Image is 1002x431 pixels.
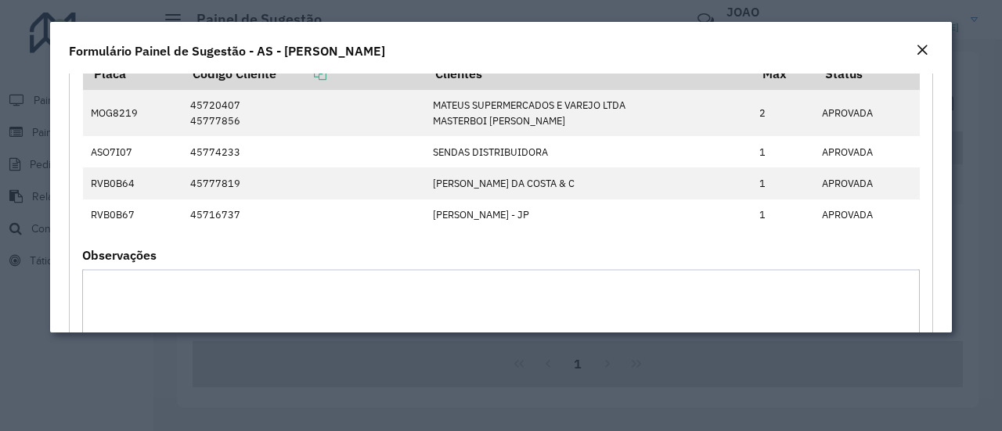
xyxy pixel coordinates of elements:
[916,44,928,56] em: Fechar
[83,136,182,167] td: ASO7I07
[911,41,933,61] button: Close
[276,66,326,81] a: Copiar
[424,57,751,90] th: Clientes
[814,136,920,167] td: APROVADA
[424,136,751,167] td: SENDAS DISTRIBUIDORA
[83,199,182,231] td: RVB0B67
[814,90,920,136] td: APROVADA
[182,90,424,136] td: 45720407 45777856
[83,57,182,90] th: Placa
[182,199,424,231] td: 45716737
[814,57,920,90] th: Status
[182,136,424,167] td: 45774233
[814,167,920,199] td: APROVADA
[182,167,424,199] td: 45777819
[751,90,814,136] td: 2
[424,167,751,199] td: [PERSON_NAME] DA COSTA & C
[751,136,814,167] td: 1
[83,90,182,136] td: MOG8219
[424,199,751,231] td: [PERSON_NAME] - JP
[751,199,814,231] td: 1
[424,90,751,136] td: MATEUS SUPERMERCADOS E VAREJO LTDA MASTERBOI [PERSON_NAME]
[82,246,157,264] label: Observações
[751,167,814,199] td: 1
[182,57,424,90] th: Código Cliente
[69,41,385,60] h4: Formulário Painel de Sugestão - AS - [PERSON_NAME]
[814,199,920,231] td: APROVADA
[751,57,814,90] th: Max
[83,167,182,199] td: RVB0B64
